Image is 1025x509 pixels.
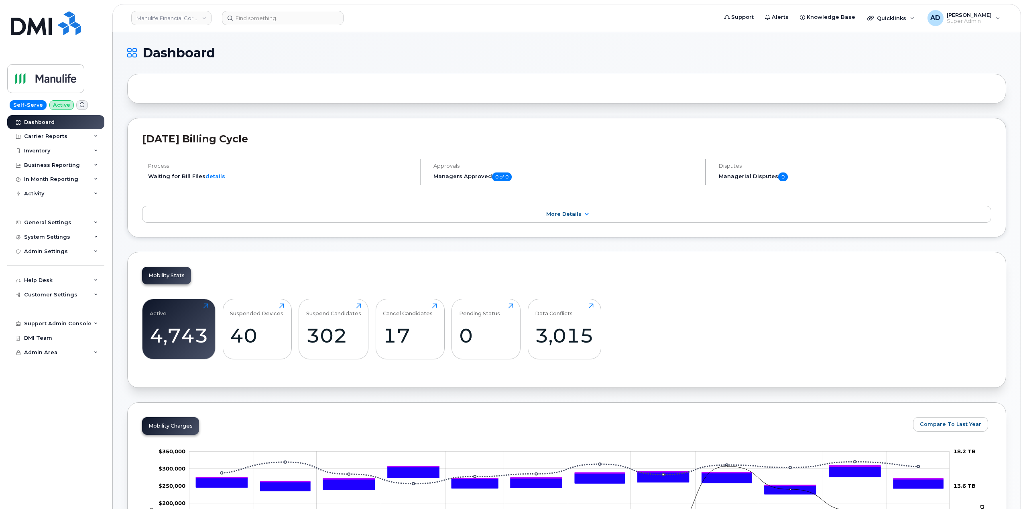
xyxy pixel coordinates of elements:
span: 0 [778,172,788,181]
div: Data Conflicts [535,303,573,316]
a: Pending Status0 [459,303,513,355]
div: Cancel Candidates [383,303,433,316]
tspan: $300,000 [159,465,185,472]
h5: Managers Approved [433,172,698,181]
a: Cancel Candidates17 [383,303,437,355]
div: Active [150,303,167,316]
div: 17 [383,324,437,347]
a: Data Conflicts3,015 [535,303,594,355]
div: Pending Status [459,303,500,316]
a: Suspended Devices40 [230,303,284,355]
g: $0 [159,465,185,472]
tspan: 13.6 TB [954,483,976,489]
h4: Approvals [433,163,698,169]
div: 3,015 [535,324,594,347]
h4: Disputes [719,163,991,169]
a: Suspend Candidates302 [306,303,361,355]
h4: Process [148,163,413,169]
tspan: 18.2 TB [954,448,976,454]
div: 4,743 [150,324,208,347]
li: Waiting for Bill Files [148,172,413,180]
tspan: $250,000 [159,483,185,489]
span: Compare To Last Year [920,420,981,428]
span: 0 of 0 [492,172,512,181]
div: 0 [459,324,513,347]
span: Dashboard [142,47,215,59]
div: Suspended Devices [230,303,283,316]
span: More Details [546,211,582,217]
div: 302 [306,324,361,347]
a: Active4,743 [150,303,208,355]
a: details [205,173,225,179]
tspan: $200,000 [159,500,185,506]
div: 40 [230,324,284,347]
button: Compare To Last Year [913,417,988,432]
g: HST [196,467,943,494]
h2: [DATE] Billing Cycle [142,133,991,145]
tspan: $350,000 [159,448,185,454]
g: $0 [159,448,185,454]
div: Suspend Candidates [306,303,361,316]
g: $0 [159,483,185,489]
g: $0 [159,500,185,506]
h5: Managerial Disputes [719,172,991,181]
